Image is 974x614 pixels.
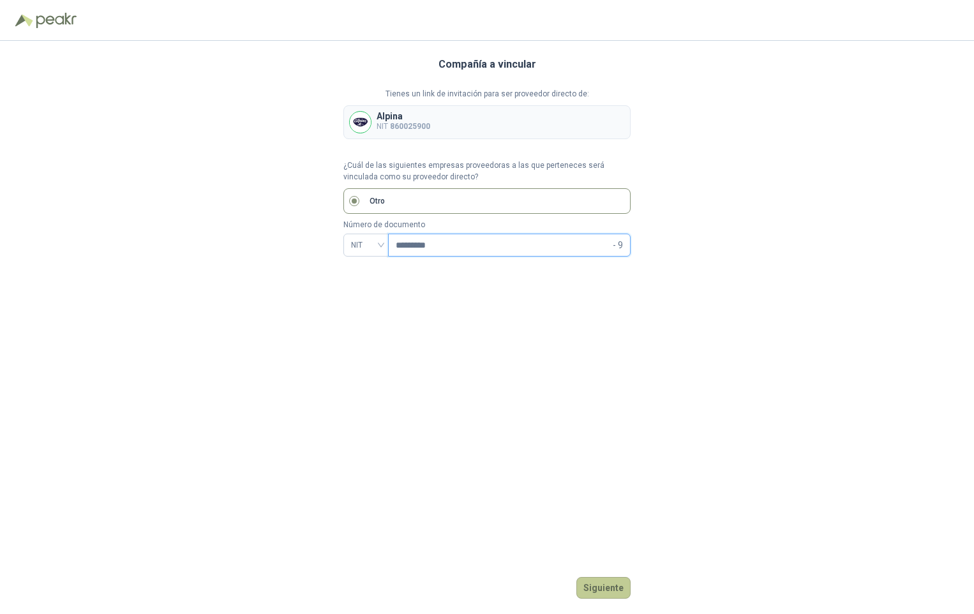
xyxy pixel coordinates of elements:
p: ¿Cuál de las siguientes empresas proveedoras a las que perteneces será vinculada como su proveedo... [343,160,631,184]
img: Company Logo [350,112,371,133]
p: Tienes un link de invitación para ser proveedor directo de: [343,88,631,100]
span: - 9 [613,234,623,256]
b: 860025900 [390,122,430,131]
img: Peakr [36,13,77,28]
span: NIT [351,236,381,255]
button: Siguiente [576,577,631,599]
img: Logo [15,14,33,27]
h3: Compañía a vincular [438,56,536,73]
p: Número de documento [343,219,631,231]
p: Otro [370,195,385,207]
p: Alpina [377,112,430,121]
p: NIT [377,121,430,133]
